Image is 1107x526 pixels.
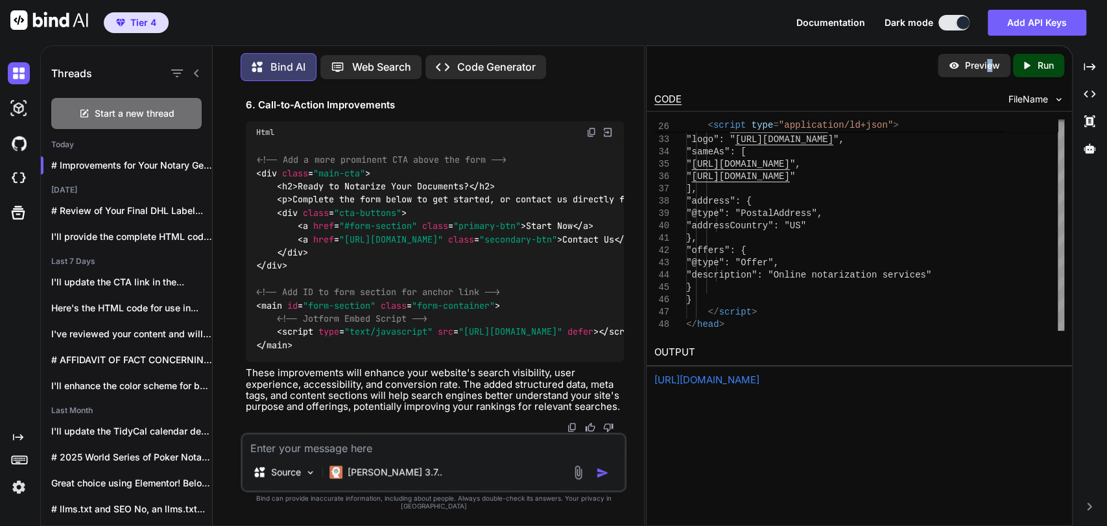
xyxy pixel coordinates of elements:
[256,339,292,351] span: </ >
[789,171,794,182] span: "
[303,300,375,311] span: "form-section"
[686,257,779,268] span: "@type": "Offer",
[599,326,645,338] span: </ >
[256,260,287,272] span: </ >
[458,326,562,338] span: "[URL][DOMAIN_NAME]"
[305,467,316,478] img: Pick Models
[51,230,212,243] p: I'll provide the complete HTML code for...
[41,405,212,416] h2: Last Month
[277,246,308,258] span: </ >
[51,204,212,217] p: # Review of Your Final DHL Label...
[41,139,212,150] h2: Today
[422,221,448,232] span: class
[686,282,691,293] span: }
[303,221,308,232] span: a
[567,422,577,433] img: copy
[654,306,669,318] div: 47
[686,233,697,243] span: },
[654,245,669,257] div: 42
[352,61,411,73] p: Web Search
[277,207,407,219] span: < = >
[313,167,365,179] span: "main-cta"
[654,121,669,133] span: 26
[438,326,453,338] span: src
[583,221,588,232] span: a
[586,127,597,137] img: copy
[313,221,334,232] span: href
[686,270,915,280] span: "description": "Online notarization servic
[270,61,305,73] p: Bind AI
[609,326,640,338] span: script
[654,134,669,146] div: 33
[654,146,669,158] div: 34
[796,17,865,28] span: Documentation
[1008,93,1048,106] span: FileName
[256,127,274,137] span: Html
[257,154,506,166] span: <!-- Add a more prominent CTA above the form -->
[412,300,495,311] span: "form-container"
[282,326,313,338] span: script
[686,159,691,169] span: "
[51,159,212,172] p: # Improvements for Your Notary Geek Home...
[318,326,339,338] span: type
[585,422,595,433] img: like
[915,270,931,280] span: es"
[654,294,669,306] div: 46
[654,257,669,269] div: 43
[779,120,893,130] span: "application/ld+json"
[789,159,800,169] span: ",
[51,276,212,289] p: I'll update the CTA link in the...
[51,451,212,464] p: # 2025 World Series of Poker Notary...
[453,221,521,232] span: "primary-btn"
[51,328,212,341] p: I've reviewed your content and will make...
[41,256,212,267] h2: Last 7 Days
[298,233,562,245] span: < = = >
[8,97,30,119] img: darkAi-studio
[654,171,669,183] div: 36
[988,10,1086,36] button: Add API Keys
[686,319,697,329] span: </
[329,466,342,479] img: Claude 3.7 Sonnet (Anthropic)
[51,425,212,438] p: I'll update the TidyCal calendar details while...
[697,319,719,329] span: head
[381,300,407,311] span: class
[51,353,212,366] p: # AFFIDAVIT OF FACT CONCERNING NOTARIAL SERVICES...
[51,477,212,490] p: Great choice using Elementor! Below is the...
[571,465,586,480] img: attachment
[796,18,865,28] button: Documentation
[573,221,593,232] span: </ >
[691,159,789,169] span: [URL][DOMAIN_NAME]
[479,180,490,192] span: h2
[334,207,401,219] span: "cta-buttons"
[719,319,724,329] span: >
[51,379,212,392] p: I'll enhance the color scheme for better...
[256,286,500,298] span: <!-- Add ID to form section for anchor link -->
[654,183,669,195] div: 37
[686,245,746,256] span: "offers": {
[267,339,287,351] span: main
[261,167,277,179] span: div
[261,300,282,311] span: main
[654,232,669,245] div: 41
[885,16,933,29] span: Dark mode
[51,503,212,516] p: # llms.txt and SEO No, an llms.txt...
[277,313,427,324] span: <!-- Jotform Embed Script -->
[752,120,774,130] span: type
[708,120,713,130] span: <
[282,194,287,206] span: p
[686,294,691,305] span: }
[893,120,898,130] span: >
[479,233,557,245] span: "secondary-btn"
[686,196,752,206] span: "address": {
[277,326,599,338] span: < = = >
[654,318,669,331] div: 48
[282,167,308,179] span: class
[686,221,806,231] span: "addressCountry": "US"
[654,195,669,208] div: 38
[708,307,719,317] span: </
[603,422,613,433] img: dislike
[654,208,669,220] div: 39
[241,495,626,510] p: Bind can provide inaccurate information, including about people. Always double-check its answers....
[948,60,960,71] img: preview
[654,220,669,232] div: 40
